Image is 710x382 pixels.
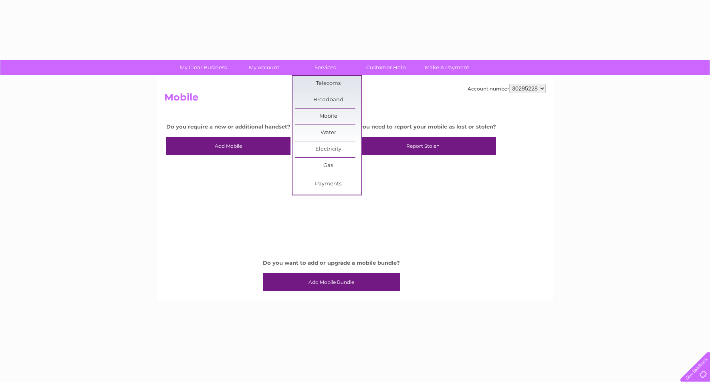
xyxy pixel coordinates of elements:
a: Add Mobile Bundle [263,273,400,292]
a: Customer Help [353,60,419,75]
a: Make A Payment [414,60,480,75]
a: Services [292,60,358,75]
a: Telecoms [295,76,361,92]
h4: Do you need to report your mobile as lost or stolen? [350,124,496,130]
h4: Do you require a new or additional handset? [166,124,290,130]
a: Mobile [295,109,361,125]
a: Add Mobile [166,137,290,155]
a: Report Stolen [350,137,496,155]
a: My Clear Business [170,60,236,75]
h4: Do you want to add or upgrade a mobile bundle? [263,260,400,266]
a: Water [295,125,361,141]
a: Electricity [295,141,361,157]
a: Broadband [295,92,361,108]
a: My Account [231,60,297,75]
a: Gas [295,158,361,174]
a: Payments [295,176,361,192]
h2: Mobile [164,92,546,107]
div: Account number [468,84,546,93]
